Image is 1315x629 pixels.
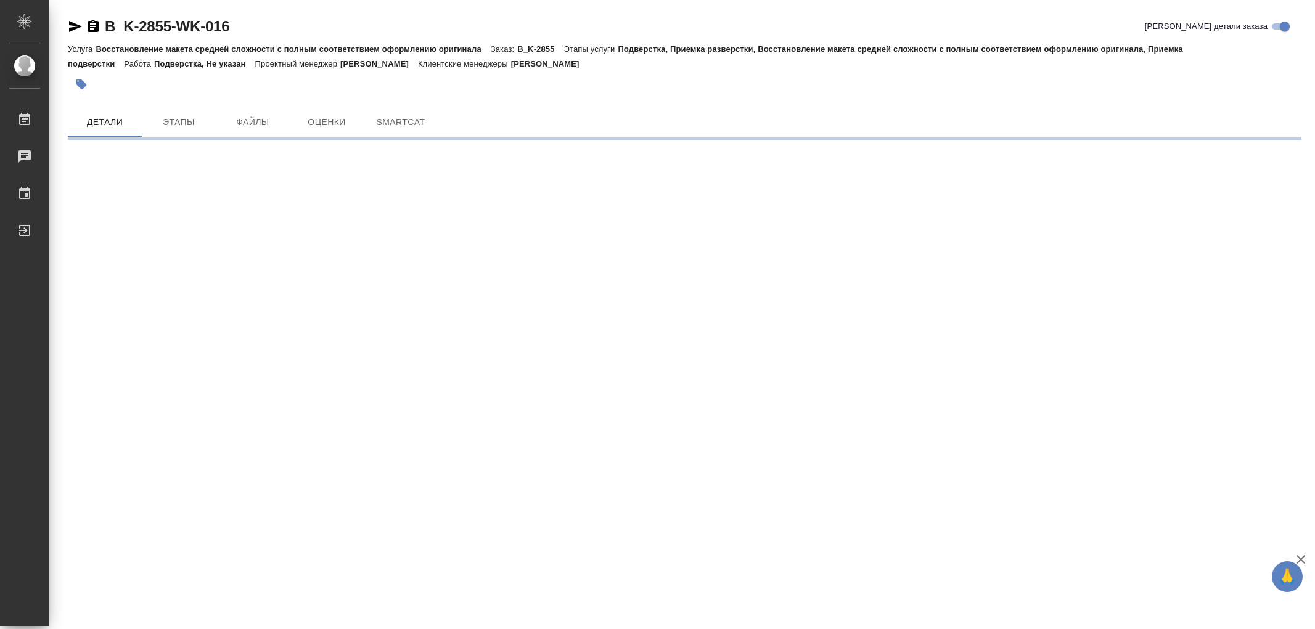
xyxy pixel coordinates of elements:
a: B_K-2855-WK-016 [105,18,229,34]
p: Заказ: [491,44,517,54]
span: [PERSON_NAME] детали заказа [1145,20,1268,33]
span: SmartCat [371,115,430,130]
p: Подверстка, Приемка разверстки, Восстановление макета средней сложности с полным соответствием оф... [68,44,1183,68]
button: Скопировать ссылку для ЯМессенджера [68,19,83,34]
p: Работа [124,59,154,68]
button: Скопировать ссылку [86,19,100,34]
p: Услуга [68,44,96,54]
p: Восстановление макета средней сложности с полным соответствием оформлению оригинала [96,44,490,54]
span: Оценки [297,115,356,130]
button: 🙏 [1272,561,1303,592]
span: 🙏 [1277,564,1298,590]
p: Проектный менеджер [255,59,340,68]
span: Детали [75,115,134,130]
p: Подверстка, Не указан [154,59,255,68]
p: [PERSON_NAME] [340,59,418,68]
span: Файлы [223,115,282,130]
p: [PERSON_NAME] [511,59,589,68]
p: Клиентские менеджеры [418,59,511,68]
span: Этапы [149,115,208,130]
p: Этапы услуги [564,44,618,54]
button: Добавить тэг [68,71,95,98]
p: B_K-2855 [517,44,563,54]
